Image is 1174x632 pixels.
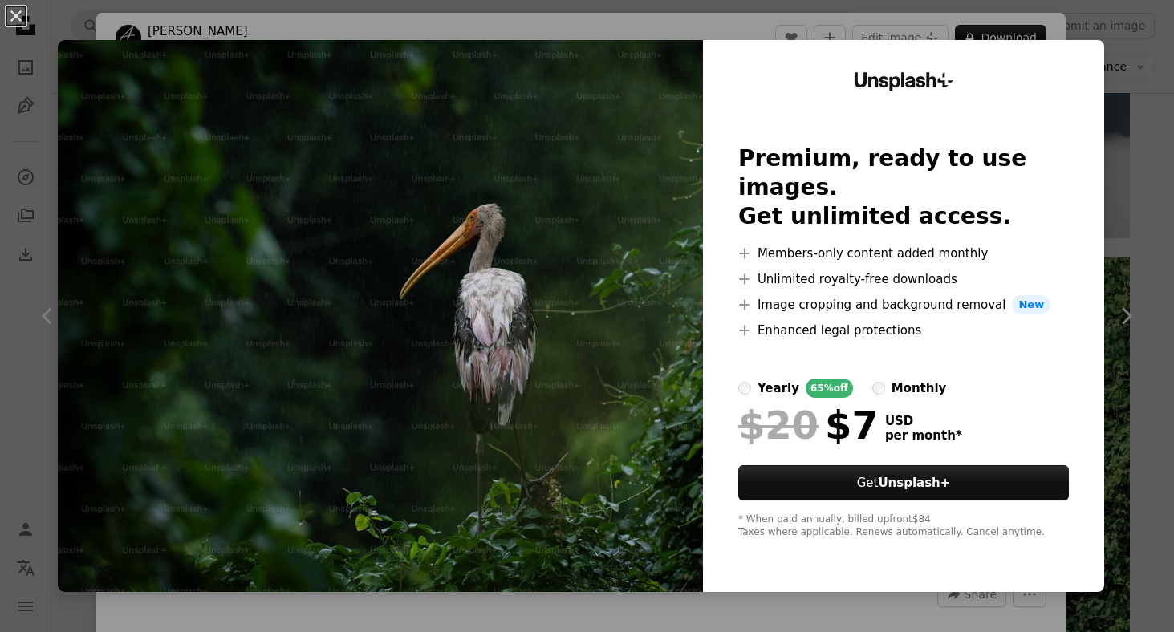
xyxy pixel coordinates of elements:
input: yearly65%off [738,382,751,395]
span: USD [885,414,962,428]
input: monthly [872,382,885,395]
span: per month * [885,428,962,443]
div: 65% off [806,379,853,398]
button: GetUnsplash+ [738,465,1069,500]
span: $20 [738,404,819,446]
li: Enhanced legal protections [738,321,1069,340]
div: $7 [738,404,879,446]
li: Image cropping and background removal [738,295,1069,314]
div: * When paid annually, billed upfront $84 Taxes where applicable. Renews automatically. Cancel any... [738,513,1069,539]
h2: Premium, ready to use images. Get unlimited access. [738,144,1069,231]
span: New [1012,295,1050,314]
li: Unlimited royalty-free downloads [738,269,1069,289]
strong: Unsplash+ [878,476,950,490]
div: monthly [892,379,947,398]
div: yearly [758,379,799,398]
li: Members-only content added monthly [738,244,1069,263]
